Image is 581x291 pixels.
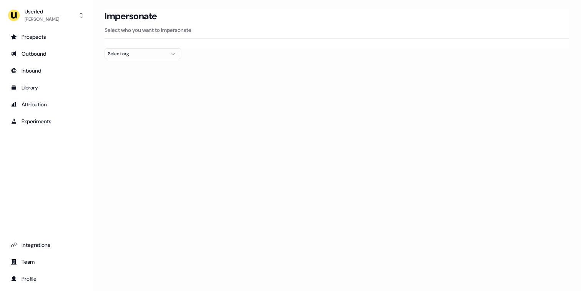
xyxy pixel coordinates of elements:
div: Attribution [11,101,81,108]
div: Library [11,84,81,91]
button: Userled[PERSON_NAME] [6,6,86,25]
div: Experiments [11,117,81,125]
a: Go to integrations [6,239,86,251]
a: Go to team [6,256,86,268]
p: Select who you want to impersonate [105,26,569,34]
button: Select org [105,48,181,59]
a: Go to experiments [6,115,86,127]
div: Profile [11,275,81,283]
h3: Impersonate [105,10,157,22]
a: Go to attribution [6,98,86,111]
a: Go to prospects [6,31,86,43]
a: Go to templates [6,81,86,94]
a: Go to profile [6,273,86,285]
div: Inbound [11,67,81,74]
div: Prospects [11,33,81,41]
div: Userled [25,8,59,15]
div: [PERSON_NAME] [25,15,59,23]
a: Go to outbound experience [6,48,86,60]
div: Team [11,258,81,266]
div: Select org [108,50,166,58]
div: Integrations [11,241,81,249]
a: Go to Inbound [6,64,86,77]
div: Outbound [11,50,81,58]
